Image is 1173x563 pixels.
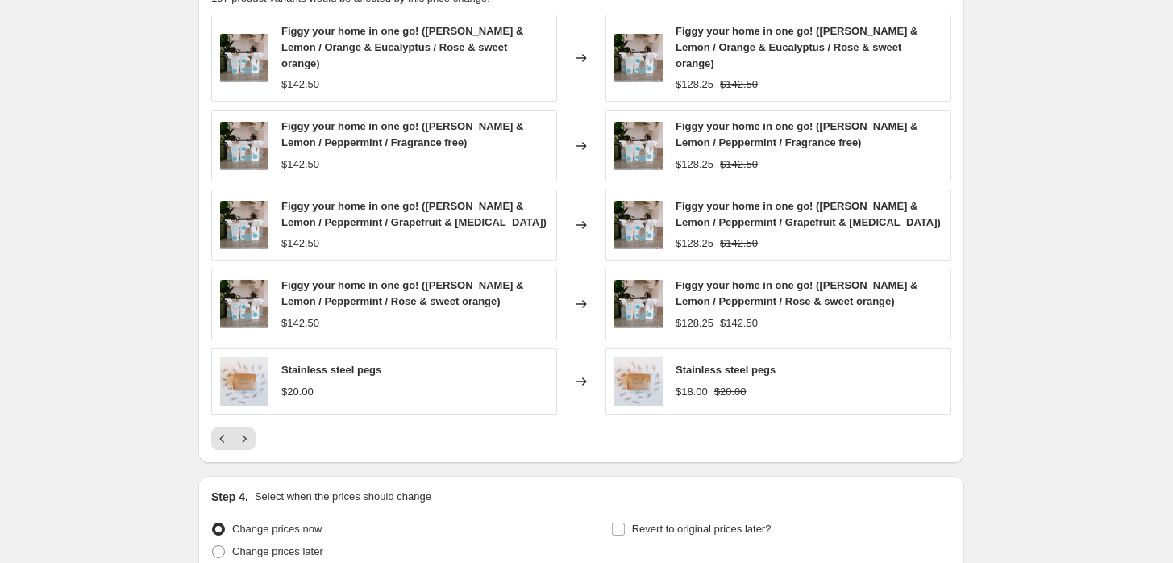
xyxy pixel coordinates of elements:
div: $128.25 [676,236,713,252]
div: $142.50 [281,315,319,332]
span: Figgy your home in one go! ([PERSON_NAME] & Lemon / Peppermint / Fragrance free) [676,120,917,148]
span: Change prices now [232,523,322,535]
span: Stainless steel pegs [676,364,776,376]
img: 1A9A9733-scaled_80x.jpg [614,357,663,406]
strike: $142.50 [720,236,758,252]
button: Next [233,427,256,450]
span: Figgy your home in one go! ([PERSON_NAME] & Lemon / Orange & Eucalyptus / Rose & sweet orange) [281,25,523,69]
img: 0R0A5349-scaled_80x.jpg [220,34,268,82]
p: Select when the prices should change [255,489,431,505]
span: Figgy your home in one go! ([PERSON_NAME] & Lemon / Peppermint / Rose & sweet orange) [676,279,917,307]
span: Change prices later [232,545,323,557]
img: 0R0A5349-scaled_80x.jpg [220,201,268,249]
img: 0R0A5349-scaled_80x.jpg [614,122,663,170]
span: Figgy your home in one go! ([PERSON_NAME] & Lemon / Peppermint / Grapefruit & [MEDICAL_DATA]) [281,200,547,228]
strike: $142.50 [720,315,758,332]
div: $128.25 [676,156,713,173]
img: 0R0A5349-scaled_80x.jpg [220,122,268,170]
button: Previous [211,427,234,450]
span: Revert to original prices later? [632,523,772,535]
strike: $142.50 [720,156,758,173]
img: 0R0A5349-scaled_80x.jpg [614,280,663,328]
div: $128.25 [676,315,713,332]
strike: $142.50 [720,77,758,93]
div: $142.50 [281,77,319,93]
span: Figgy your home in one go! ([PERSON_NAME] & Lemon / Orange & Eucalyptus / Rose & sweet orange) [676,25,917,69]
span: Figgy your home in one go! ([PERSON_NAME] & Lemon / Peppermint / Grapefruit & [MEDICAL_DATA]) [676,200,941,228]
h2: Step 4. [211,489,248,505]
strike: $20.00 [714,384,747,400]
div: $142.50 [281,156,319,173]
div: $142.50 [281,236,319,252]
div: $18.00 [676,384,708,400]
img: 1A9A9733-scaled_80x.jpg [220,357,268,406]
span: Figgy your home in one go! ([PERSON_NAME] & Lemon / Peppermint / Fragrance free) [281,120,523,148]
span: Figgy your home in one go! ([PERSON_NAME] & Lemon / Peppermint / Rose & sweet orange) [281,279,523,307]
nav: Pagination [211,427,256,450]
div: $20.00 [281,384,314,400]
div: $128.25 [676,77,713,93]
img: 0R0A5349-scaled_80x.jpg [614,201,663,249]
img: 0R0A5349-scaled_80x.jpg [220,280,268,328]
img: 0R0A5349-scaled_80x.jpg [614,34,663,82]
span: Stainless steel pegs [281,364,381,376]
